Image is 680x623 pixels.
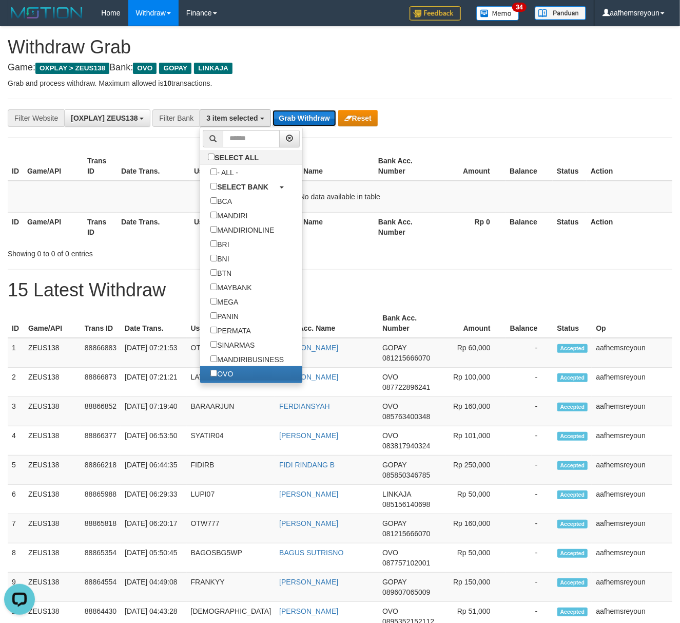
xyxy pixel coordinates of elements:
th: Status [553,309,592,338]
td: aafhemsreyoun [592,456,672,485]
td: - [506,514,553,543]
td: BARAARJUN [187,397,276,426]
th: Date Trans. [117,152,190,181]
td: 88865818 [81,514,121,543]
td: [DATE] 07:21:21 [121,368,186,397]
img: Feedback.jpg [410,6,461,21]
th: Bank Acc. Number [378,309,438,338]
label: BCA [200,194,242,208]
input: SINARMAS [210,341,217,348]
th: Bank Acc. Name [275,309,378,338]
a: FIDI RINDANG B [279,461,335,469]
th: User ID [187,309,276,338]
span: Accepted [557,520,588,528]
td: Rp 60,000 [438,338,506,368]
span: Accepted [557,461,588,470]
td: ZEUS138 [24,397,81,426]
td: 1 [8,338,24,368]
th: Date Trans. [121,309,186,338]
span: GOPAY [159,63,191,74]
td: ZEUS138 [24,543,81,573]
td: LAYYY138 [187,368,276,397]
input: SELECT ALL [208,154,215,160]
div: Filter Website [8,109,64,127]
th: Game/API [23,152,83,181]
td: BAGOSBG5WP [187,543,276,573]
td: SYATIR04 [187,426,276,456]
a: [PERSON_NAME] [279,344,338,352]
span: Accepted [557,403,588,411]
input: MAYBANK [210,284,217,290]
td: aafhemsreyoun [592,368,672,397]
label: BRI [200,237,239,251]
th: Trans ID [83,212,117,241]
td: LUPI07 [187,485,276,514]
span: OVO [382,607,398,615]
input: - ALL - [210,168,217,175]
th: Date Trans. [117,212,190,241]
td: - [506,397,553,426]
span: Copy 087757102001 to clipboard [382,559,430,567]
td: [DATE] 06:44:35 [121,456,186,485]
td: [DATE] 04:49:08 [121,573,186,602]
th: Rp 0 [434,212,506,241]
th: Bank Acc. Name [263,152,374,181]
td: aafhemsreyoun [592,573,672,602]
input: MANDIRIONLINE [210,226,217,233]
input: PANIN [210,312,217,319]
label: GOPAY [200,381,252,395]
span: Accepted [557,578,588,587]
label: SINARMAS [200,337,265,352]
strong: 10 [163,79,171,87]
th: ID [8,212,23,241]
th: Action [587,212,672,241]
label: PERMATA [200,323,261,337]
label: MANDIRIBUSINESS [200,352,294,366]
a: SELECT BANK [200,179,302,194]
label: MANDIRIONLINE [200,222,284,237]
td: - [506,485,553,514]
span: Copy 083817940324 to clipboard [382,442,430,450]
td: Rp 101,000 [438,426,506,456]
th: Status [553,152,587,181]
button: Grab Withdraw [273,110,336,126]
td: 88866377 [81,426,121,456]
span: Copy 085763400348 to clipboard [382,412,430,421]
span: GOPAY [382,344,406,352]
td: aafhemsreyoun [592,397,672,426]
td: FRANKYY [187,573,276,602]
span: OVO [382,549,398,557]
th: Bank Acc. Name [263,212,374,241]
td: Rp 150,000 [438,573,506,602]
th: User ID [190,212,263,241]
label: BTN [200,266,242,280]
b: SELECT BANK [217,183,268,191]
span: 34 [512,3,526,12]
a: FERDIANSYAH [279,402,330,410]
td: [DATE] 07:19:40 [121,397,186,426]
td: ZEUS138 [24,426,81,456]
th: Bank Acc. Number [374,212,434,241]
td: 88865988 [81,485,121,514]
td: Rp 160,000 [438,514,506,543]
a: [PERSON_NAME] [279,490,338,498]
td: 88866883 [81,338,121,368]
label: PANIN [200,309,249,323]
h4: Game: Bank: [8,63,672,73]
th: Status [553,212,587,241]
td: Rp 50,000 [438,543,506,573]
td: [DATE] 06:20:17 [121,514,186,543]
span: Accepted [557,432,588,441]
p: Grab and process withdraw. Maximum allowed is transactions. [8,78,672,88]
td: [DATE] 07:21:53 [121,338,186,368]
label: MANDIRI [200,208,258,222]
button: [OXPLAY] ZEUS138 [64,109,150,127]
td: - [506,456,553,485]
th: Action [587,152,672,181]
th: Amount [438,309,506,338]
td: 5 [8,456,24,485]
span: Accepted [557,373,588,382]
td: - [506,573,553,602]
td: aafhemsreyoun [592,426,672,456]
span: Copy 081215666070 to clipboard [382,354,430,362]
